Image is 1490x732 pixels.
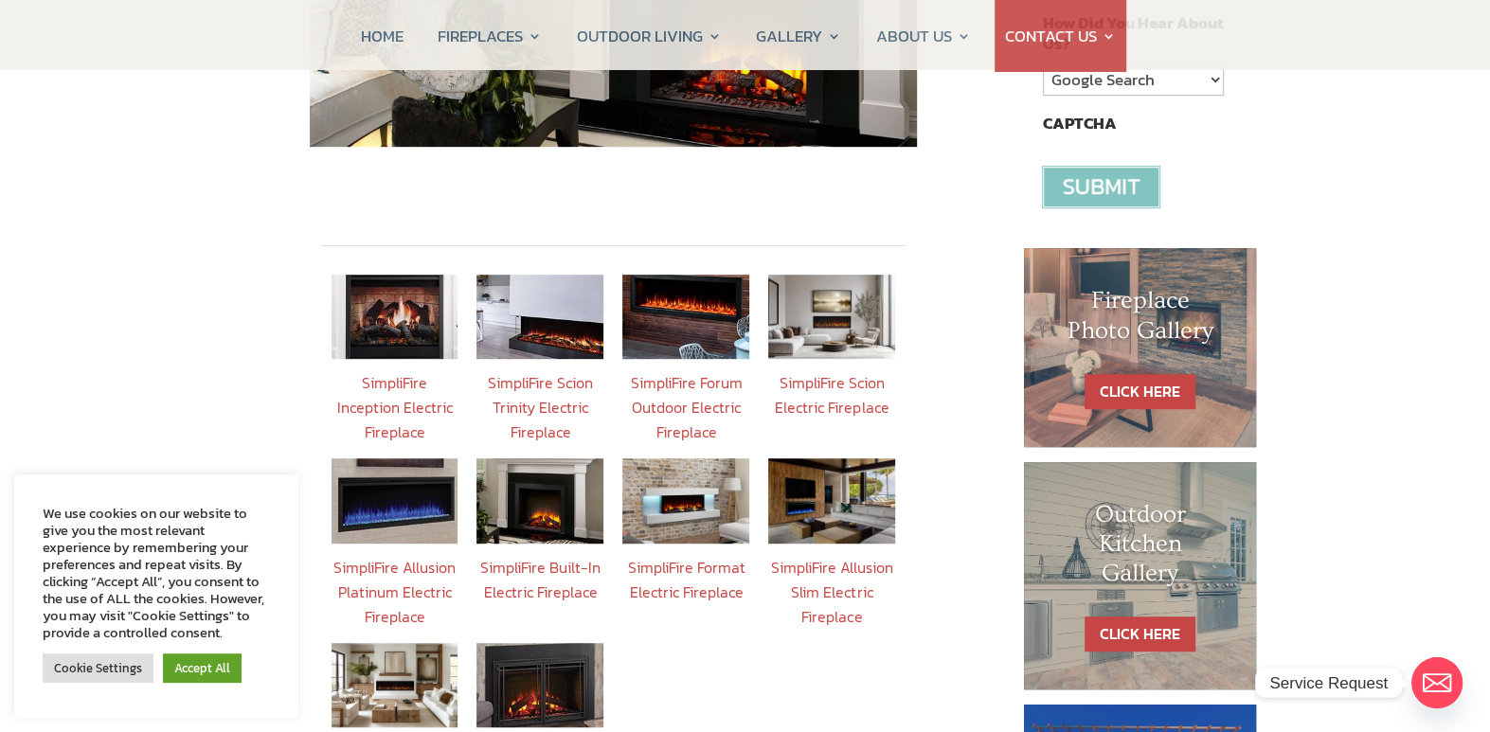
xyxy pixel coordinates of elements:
img: SFE_Triton78_TimberLogs_OrgFlames [332,643,458,727]
a: Cookie Settings [43,653,153,683]
img: AP-195x177 [332,458,458,543]
img: SFE_35-in_Mission_195x177-png [476,643,603,727]
img: SFE_Forum-55-AB_195x177 [622,275,749,359]
label: CAPTCHA [1042,113,1116,134]
img: SFE_AlluSlim_50_CrystMedia_BlueFlames_Shot5 [768,458,895,543]
a: SimpliFire Format Electric Fireplace [627,556,745,603]
input: Submit [1042,166,1160,208]
a: CLICK HERE [1085,616,1195,652]
a: SimpliFire Forum Outdoor Electric Fireplace [630,371,742,443]
h1: Outdoor Kitchen Gallery [1062,500,1219,598]
a: SimpliFire Allusion Platinum Electric Fireplace [333,556,456,628]
img: SFE-Format-Floating-Mantel-Fireplace-cropped [622,458,749,543]
a: SimpliFire Built-In Electric Fireplace [480,556,601,603]
h1: Fireplace Photo Gallery [1062,286,1219,354]
a: SimpliFire Scion Trinity Electric Fireplace [488,371,593,443]
img: SFE-Inception_1_195x177 [332,275,458,359]
img: SFE_Scion_55_Driftwood_OrgFlames_Room [768,275,895,359]
a: Accept All [163,653,242,683]
img: SimpliFire_Built-In36_Kenwood_195x177 [476,458,603,543]
a: Email [1411,657,1463,708]
a: CLICK HERE [1085,374,1195,409]
a: SimpliFire Scion Electric Fireplace [775,371,889,419]
div: We use cookies on our website to give you the most relevant experience by remembering your prefer... [43,505,270,641]
img: ScionTrinity_195x177 [476,275,603,359]
a: SimpliFire Inception Electric Fireplace [336,371,452,443]
a: SimpliFire Allusion Slim Electric Fireplace [771,556,893,628]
